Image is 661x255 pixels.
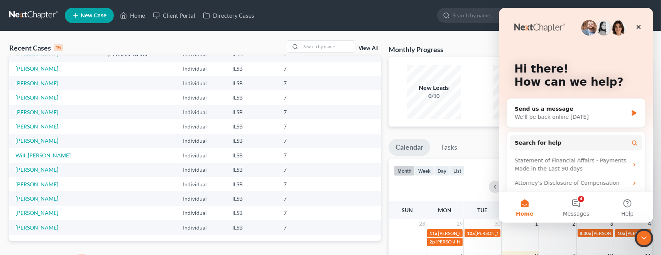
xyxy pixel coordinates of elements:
[15,152,71,159] a: Will, [PERSON_NAME]
[15,65,58,72] a: [PERSON_NAME]
[226,148,278,162] td: ILSB
[177,206,226,220] td: Individual
[15,123,58,130] a: [PERSON_NAME]
[177,105,226,119] td: Individual
[301,41,355,52] input: Search by name...
[177,191,226,206] td: Individual
[226,191,278,206] td: ILSB
[434,165,450,176] button: day
[226,134,278,148] td: ILSB
[226,90,278,105] td: ILSB
[177,163,226,177] td: Individual
[418,219,426,228] span: 28
[177,119,226,133] td: Individual
[177,177,226,191] td: Individual
[389,45,443,54] h3: Monthly Progress
[278,134,330,148] td: 7
[278,76,330,90] td: 7
[15,224,58,231] a: [PERSON_NAME]
[394,165,415,176] button: month
[278,220,330,235] td: 7
[15,195,58,202] a: [PERSON_NAME]
[116,8,149,22] a: Home
[278,163,330,177] td: 7
[456,219,463,228] span: 29
[402,207,413,213] span: Sun
[434,139,464,156] a: Tasks
[389,139,430,156] a: Calendar
[9,43,63,52] div: Recent Cases
[226,105,278,119] td: ILSB
[177,148,226,162] td: Individual
[226,220,278,235] td: ILSB
[647,219,652,228] span: 4
[415,165,434,176] button: week
[438,230,489,236] span: [PERSON_NAME] - Appt.
[54,44,63,51] div: 15
[278,206,330,220] td: 7
[572,219,576,228] span: 2
[453,8,523,22] input: Search by name...
[15,94,58,101] a: [PERSON_NAME]
[478,207,488,213] span: Tue
[15,166,58,173] a: [PERSON_NAME]
[407,83,461,92] div: New Leads
[226,76,278,90] td: ILSB
[81,13,107,19] span: New Case
[278,148,330,162] td: 7
[493,83,547,92] div: New Clients
[15,137,58,144] a: [PERSON_NAME]
[407,92,461,100] div: 0/10
[278,90,330,105] td: 7
[226,206,278,220] td: ILSB
[177,76,226,90] td: Individual
[617,230,625,236] span: 10a
[475,230,567,236] span: [PERSON_NAME] & [PERSON_NAME] - Appt.
[278,177,330,191] td: 7
[494,219,501,228] span: 30
[226,163,278,177] td: ILSB
[15,109,58,115] a: [PERSON_NAME]
[226,119,278,133] td: ILSB
[635,229,653,247] iframe: Intercom live chat
[177,220,226,235] td: Individual
[278,191,330,206] td: 7
[429,239,435,245] span: 2p
[177,90,226,105] td: Individual
[149,8,199,22] a: Client Portal
[15,209,58,216] a: [PERSON_NAME]
[15,80,58,86] a: [PERSON_NAME]
[226,177,278,191] td: ILSB
[15,181,58,187] a: [PERSON_NAME]
[199,8,258,22] a: Directory Cases
[450,165,465,176] button: list
[429,230,437,236] span: 11a
[609,219,614,228] span: 3
[278,119,330,133] td: 7
[436,239,502,245] span: [PERSON_NAME] - Appointment
[226,62,278,76] td: ILSB
[177,62,226,76] td: Individual
[580,230,592,236] span: 8:30a
[15,51,58,57] a: [PERSON_NAME]
[278,62,330,76] td: 7
[438,207,452,213] span: Mon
